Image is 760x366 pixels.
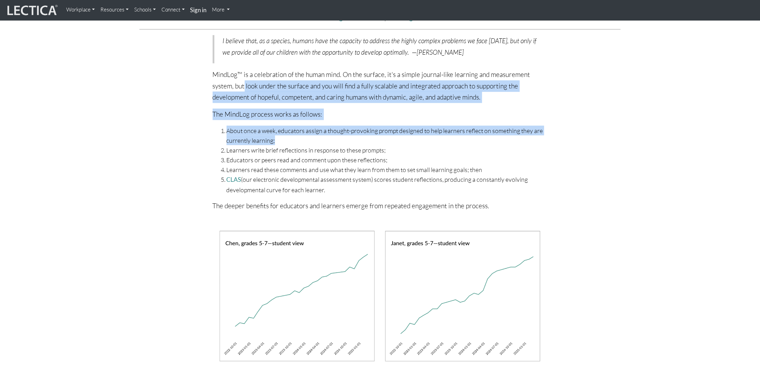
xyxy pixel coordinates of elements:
img: janet-5-7-student.png [385,231,540,361]
a: Resources [98,3,131,17]
li: Learners read these comments and use what they learn from them to set small learning goals; then [227,165,548,174]
img: chen-5-7-student.png [220,231,375,361]
a: Schools [131,3,159,17]
p: MindLog™ is a celebration of the human mind. On the surface, it's a simple journal-like learning ... [213,69,548,103]
strong: Sign in [190,6,207,14]
a: Workplace [63,3,98,17]
p: I believe that, as a species, humans have the capacity to address the highly complex problems we ... [223,35,539,58]
a: Sign in [188,3,210,18]
p: The deeper benefits for educators and learners emerge from repeated engagement in the process. [213,200,548,212]
a: Connect [159,3,188,17]
img: lecticalive [6,4,58,17]
p: The MindLog process works as follows: [213,109,548,120]
li: (our electronic developmental assessment system) scores student reflections, producing a constant... [227,174,548,194]
li: Educators or peers read and comment upon these reflections; [227,155,548,165]
a: More [210,3,233,17]
li: About once a week, educators assign a thought-provoking prompt designed to help learners reflect ... [227,126,548,145]
li: Learners write brief reflections in response to these prompts; [227,145,548,155]
a: CLAS [227,176,241,183]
